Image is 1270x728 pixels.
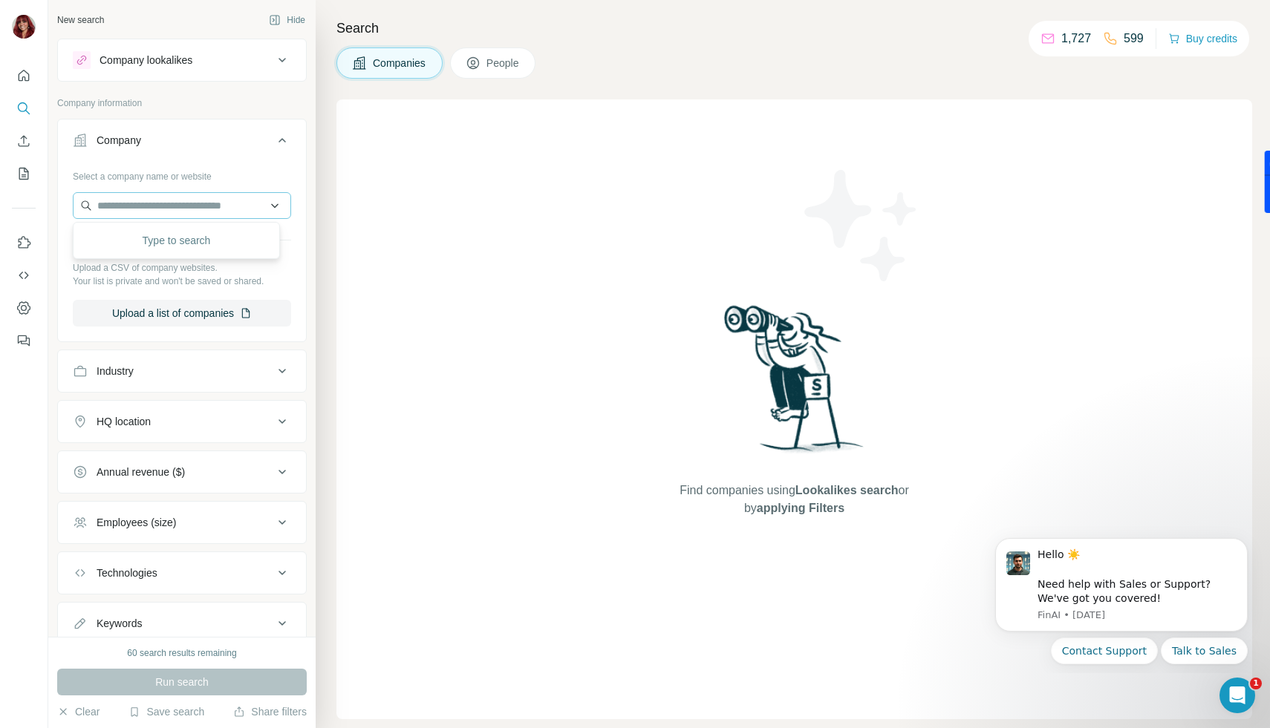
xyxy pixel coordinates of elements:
iframe: Intercom live chat [1219,678,1255,713]
h4: Search [336,18,1252,39]
button: Company [58,122,306,164]
span: applying Filters [757,502,844,514]
div: Annual revenue ($) [97,465,185,479]
div: HQ location [97,414,151,429]
p: Company information [57,96,307,110]
div: New search [57,13,104,27]
button: Buy credits [1168,28,1237,49]
button: Enrich CSV [12,128,36,154]
p: 1,727 [1061,30,1091,47]
button: Hide [258,9,316,31]
button: Company lookalikes [58,42,306,78]
img: Surfe Illustration - Stars [795,159,928,292]
button: Save search [128,704,204,719]
img: Surfe Illustration - Woman searching with binoculars [717,301,872,467]
img: Avatar [12,15,36,39]
button: Search [12,95,36,122]
iframe: Intercom notifications message [973,525,1270,673]
div: Employees (size) [97,515,176,530]
button: Upload a list of companies [73,300,291,327]
div: Type to search [76,226,276,255]
div: Keywords [97,616,142,631]
button: Dashboard [12,295,36,321]
p: Your list is private and won't be saved or shared. [73,275,291,288]
button: Annual revenue ($) [58,454,306,490]
button: Industry [58,353,306,389]
button: Clear [57,704,100,719]
button: Use Surfe on LinkedIn [12,229,36,256]
button: Share filters [233,704,307,719]
div: 60 search results remaining [127,646,236,660]
div: Company [97,133,141,148]
p: Upload a CSV of company websites. [73,261,291,275]
button: Keywords [58,606,306,641]
button: Feedback [12,327,36,354]
div: Company lookalikes [100,53,192,68]
span: Companies [373,56,427,70]
button: My lists [12,160,36,187]
span: Find companies using or by [675,482,913,517]
span: 1 [1250,678,1262,689]
div: Industry [97,364,134,378]
button: HQ location [58,404,306,439]
button: Technologies [58,555,306,591]
p: 599 [1124,30,1144,47]
button: Employees (size) [58,505,306,540]
button: Quick start [12,62,36,89]
div: Select a company name or website [73,164,291,183]
div: Technologies [97,565,157,580]
span: People [486,56,521,70]
button: Use Surfe API [12,262,36,289]
span: Lookalikes search [795,484,899,496]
